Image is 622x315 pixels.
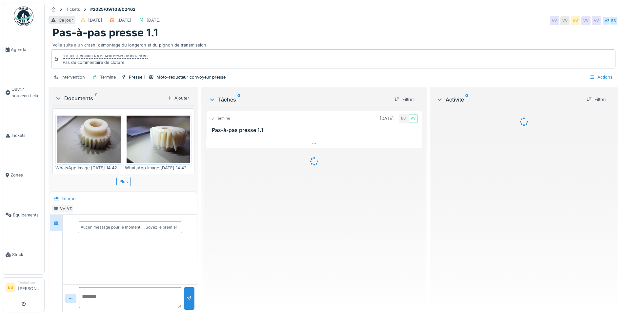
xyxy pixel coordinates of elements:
div: VZ [602,16,612,25]
div: BB [399,114,408,123]
span: Tickets [11,132,42,139]
div: Ajouter [164,94,192,102]
div: Intervention [61,74,85,80]
img: Badge_color-CXgf-gQk.svg [14,7,33,26]
div: Tickets [66,6,80,12]
div: Tâches [209,96,389,103]
div: Terminé [211,116,230,121]
div: Moto-réducteur convoyeur presse 1 [156,74,229,80]
img: 31f0vp4mwxria6u03el35y5ceb99 [57,116,121,163]
div: Documents [55,94,164,102]
div: BB [609,16,618,25]
div: VV [550,16,559,25]
a: Stock [3,235,44,274]
div: Ce jour [59,17,73,23]
a: Ouvrir nouveau ticket [3,69,44,116]
sup: 7 [94,94,97,102]
a: Équipements [3,195,44,235]
div: Actions [587,72,615,82]
span: Stock [12,251,42,258]
a: Zones [3,155,44,195]
div: [DATE] [117,17,131,23]
div: VZ [65,204,74,213]
div: VV [409,114,418,123]
a: BB Technicien[PERSON_NAME] [6,280,42,296]
img: a5ex79ukdmcgut1uin8egczpbb9z [127,116,190,163]
div: [DATE] [380,115,394,121]
div: BB [51,204,61,213]
div: Clôturé le mercredi 17 septembre 2025 par [PERSON_NAME] [63,54,148,59]
div: Voilé suite à un crash, démontage du longeron et du pignon de transmission [52,39,614,48]
a: Tickets [3,116,44,155]
a: Agenda [3,30,44,69]
div: VV [571,16,580,25]
div: Filtrer [392,95,417,104]
li: [PERSON_NAME] [18,280,42,294]
div: [DATE] [88,17,102,23]
h3: Pas-à-pas presse 1.1 [212,127,419,133]
div: WhatsApp Image [DATE] 14.42.42 (3).jpeg [125,165,192,171]
div: Plus [116,177,131,186]
span: Ouvrir nouveau ticket [11,86,42,99]
li: BB [6,283,15,292]
div: Pas de commentaire de clôture [63,59,148,65]
div: VV [581,16,591,25]
span: Zones [10,172,42,178]
div: VV [560,16,570,25]
div: VV [58,204,67,213]
strong: #2025/09/103/02462 [88,6,138,12]
div: WhatsApp Image [DATE] 14.42.41.jpeg [55,165,122,171]
div: [DATE] [147,17,161,23]
div: Activité [436,96,581,103]
div: Technicien [18,280,42,285]
div: Interne [62,195,75,202]
div: Filtrer [584,95,609,104]
span: Équipements [13,212,42,218]
h1: Pas-à-pas presse 1.1 [52,27,158,39]
sup: 0 [237,96,240,103]
div: VV [592,16,601,25]
div: Aucun message pour le moment … Soyez le premier ! [81,224,179,230]
div: Presse 1 [129,74,145,80]
div: Terminé [100,74,116,80]
span: Agenda [11,46,42,53]
sup: 0 [465,96,468,103]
